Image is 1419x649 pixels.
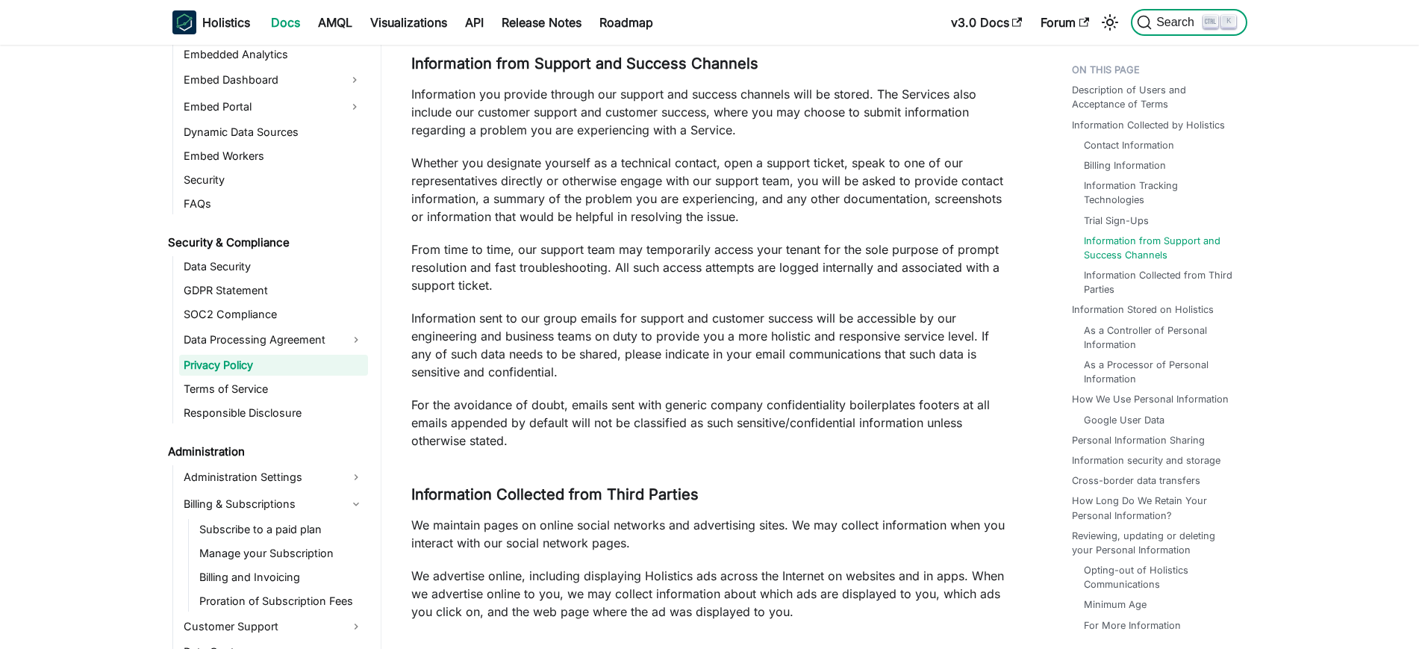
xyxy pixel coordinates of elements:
a: Data Processing Agreement [179,328,368,352]
a: As a Processor of Personal Information [1084,358,1232,386]
button: Expand sidebar category 'Embed Portal' [341,95,368,119]
h3: Information from Support and Success Channels [411,55,1012,73]
a: Data Security [179,256,368,277]
a: Release Notes [493,10,590,34]
a: Embed Portal [179,95,341,119]
a: Cross-border data transfers [1072,473,1200,488]
a: Dynamic Data Sources [179,122,368,143]
kbd: K [1221,15,1236,28]
a: Billing & Subscriptions [179,492,368,516]
b: Holistics [202,13,250,31]
a: Information security and storage [1072,453,1220,468]
a: Embedded Analytics [179,44,368,65]
a: Minimum Age [1084,597,1147,612]
a: For More Information [1084,618,1181,633]
a: HolisticsHolistics [172,10,250,34]
p: Whether you designate yourself as a technical contact, open a support ticket, speak to one of our... [411,154,1012,226]
a: v3.0 Docs [942,10,1032,34]
a: Forum [1032,10,1098,34]
a: AMQL [309,10,361,34]
a: How Long Do We Retain Your Personal Information? [1072,494,1238,522]
a: Information Tracking Technologies [1084,178,1232,207]
a: Opting-out of Holistics Communications [1084,563,1232,591]
a: FAQs [179,193,368,214]
p: Information you provide through our support and success channels will be stored. The Services als... [411,85,1012,139]
h3: Information Collected from Third Parties [411,485,1012,504]
button: Expand sidebar category 'Embed Dashboard' [341,68,368,92]
p: For the avoidance of doubt, emails sent with generic company confidentiality boilerplates footers... [411,396,1012,450]
span: Search [1152,16,1203,29]
p: Information sent to our group emails for support and customer success will be accessible by our e... [411,309,1012,381]
nav: Docs sidebar [158,45,381,649]
a: API [456,10,493,34]
a: Proration of Subscription Fees [195,591,368,612]
a: Trial Sign-Ups [1084,214,1149,228]
a: Information Stored on Holistics [1072,302,1214,317]
button: Switch between dark and light mode (currently light mode) [1098,10,1122,34]
a: Terms of Service [179,379,368,400]
img: Holistics [172,10,196,34]
a: Billing Information [1084,158,1166,173]
a: Contact Information [1084,138,1174,152]
p: We maintain pages on online social networks and advertising sites. We may collect information whe... [411,516,1012,552]
a: Embed Workers [179,146,368,167]
a: Manage your Subscription [195,543,368,564]
a: As a Controller of Personal Information [1084,323,1232,352]
a: How We Use Personal Information [1072,392,1229,406]
a: Information from Support and Success Channels [1084,234,1232,262]
a: Billing and Invoicing [195,567,368,588]
a: Subscribe to a paid plan [195,519,368,540]
a: Docs [262,10,309,34]
a: Personal Information Sharing [1072,433,1205,447]
a: Description of Users and Acceptance of Terms [1072,83,1238,111]
a: Privacy Policy [179,355,368,376]
a: Visualizations [361,10,456,34]
a: Information Collected from Third Parties [1084,268,1232,296]
a: Security & Compliance [163,232,368,253]
a: Reviewing, updating or deleting your Personal Information [1072,529,1238,557]
a: Administration [163,441,368,462]
a: Administration Settings [179,465,368,489]
a: Customer Support [179,615,368,639]
a: Information Collected by Holistics [1072,118,1225,132]
a: Roadmap [590,10,662,34]
a: Embed Dashboard [179,68,341,92]
button: Search (Ctrl+K) [1131,9,1247,36]
p: From time to time, our support team may temporarily access your tenant for the sole purpose of pr... [411,240,1012,294]
p: We advertise online, including displaying Holistics ads across the Internet on websites and in ap... [411,567,1012,621]
a: Google User Data [1084,413,1164,427]
a: Responsible Disclosure [179,403,368,423]
a: GDPR Statement [179,280,368,301]
a: SOC2 Compliance [179,304,368,325]
a: Security [179,170,368,190]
